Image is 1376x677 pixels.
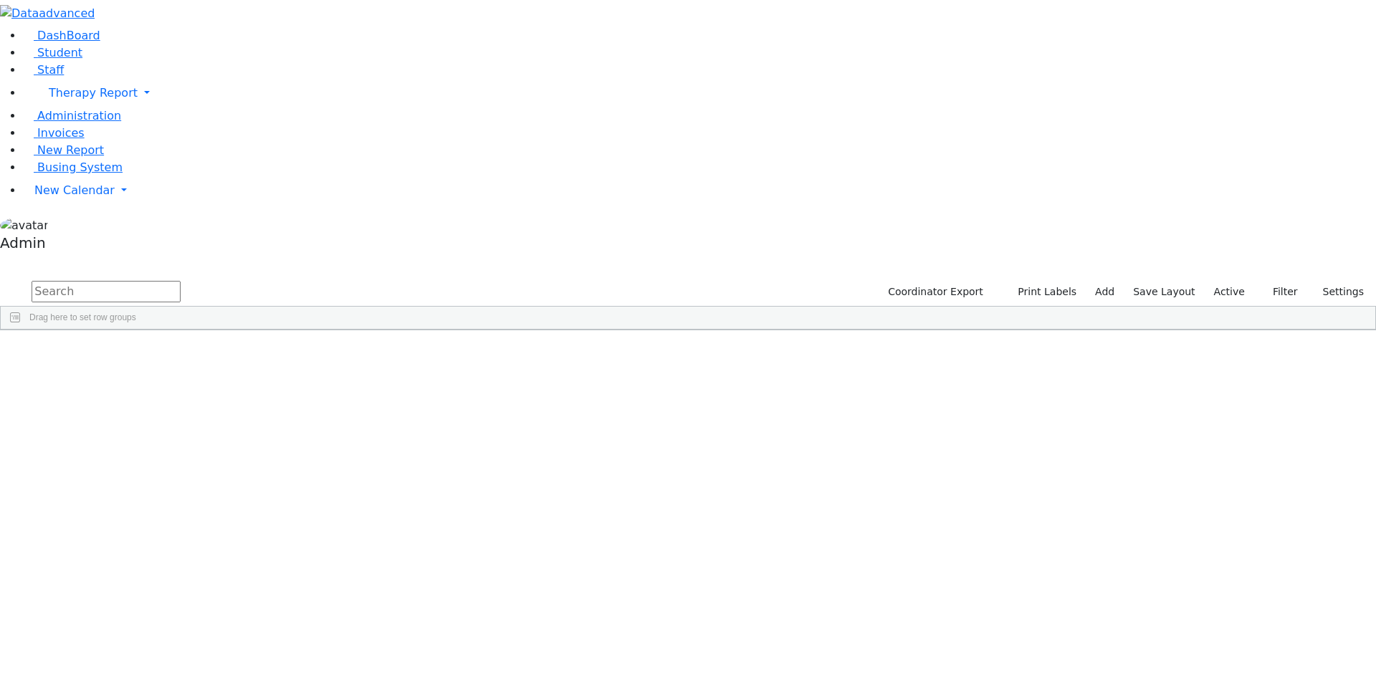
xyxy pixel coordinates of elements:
span: DashBoard [37,29,100,42]
a: DashBoard [23,29,100,42]
button: Settings [1304,281,1370,303]
a: Invoices [23,126,85,140]
a: New Calendar [23,176,1376,205]
button: Print Labels [1001,281,1083,303]
a: Therapy Report [23,79,1376,107]
a: Student [23,46,82,59]
a: Administration [23,109,121,123]
label: Active [1208,281,1251,303]
span: Administration [37,109,121,123]
button: Filter [1254,281,1304,303]
span: Invoices [37,126,85,140]
button: Save Layout [1127,281,1201,303]
span: Drag here to set row groups [29,312,136,322]
span: Therapy Report [49,86,138,100]
span: New Report [37,143,104,157]
span: Staff [37,63,64,77]
a: Staff [23,63,64,77]
span: New Calendar [34,183,115,197]
button: Coordinator Export [879,281,990,303]
span: Student [37,46,82,59]
span: Busing System [37,160,123,174]
input: Search [32,281,181,302]
a: Add [1089,281,1121,303]
a: New Report [23,143,104,157]
a: Busing System [23,160,123,174]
